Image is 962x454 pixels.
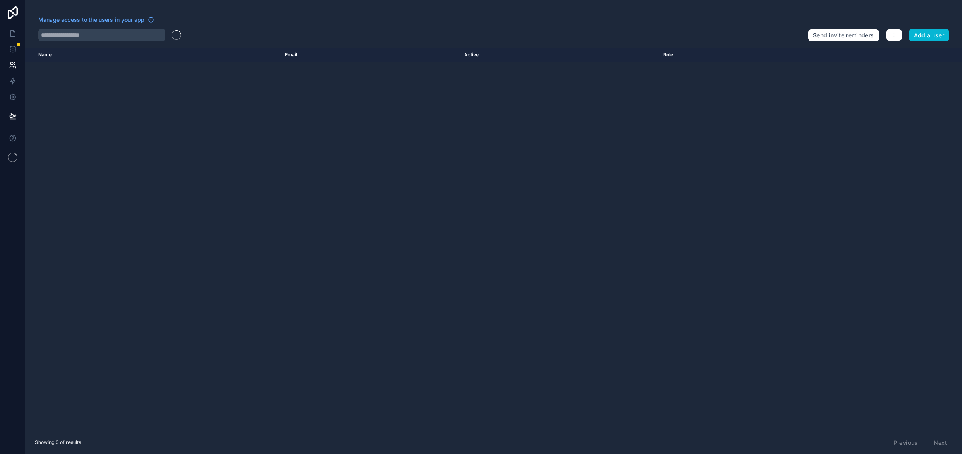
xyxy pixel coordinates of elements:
span: Showing 0 of results [35,439,81,446]
div: scrollable content [25,48,962,431]
button: Add a user [909,29,950,42]
button: Send invite reminders [808,29,879,42]
th: Active [459,48,658,62]
th: Name [25,48,280,62]
a: Manage access to the users in your app [38,16,154,24]
th: Email [280,48,460,62]
th: Role [658,48,818,62]
span: Manage access to the users in your app [38,16,145,24]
